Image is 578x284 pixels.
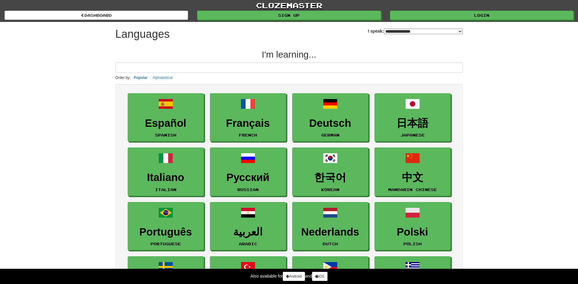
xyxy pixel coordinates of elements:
[132,74,149,81] button: Popular
[210,202,286,250] a: العربيةArabic
[213,226,283,238] h3: العربية
[323,242,338,246] small: Dutch
[213,117,283,129] h3: Français
[390,11,573,20] a: Login
[115,76,131,80] small: Order by:
[378,226,447,238] h3: Polski
[400,133,425,137] small: Japanese
[128,93,204,142] a: EspañolSpanish
[378,117,447,129] h3: 日本語
[312,272,328,281] a: iOS
[368,28,463,34] label: I speak:
[131,226,200,238] h3: Português
[128,147,204,196] a: ItalianoItalian
[210,147,286,196] a: РусскийRussian
[292,202,368,250] a: NederlandsDutch
[374,93,451,142] a: 日本語Japanese
[155,187,176,192] small: Italian
[296,172,365,183] h3: 한국어
[239,242,257,246] small: Arabic
[384,29,463,34] select: I speak:
[237,187,259,192] small: Russian
[239,133,257,137] small: French
[115,49,463,59] h2: I'm learning...
[197,11,381,20] a: Sign up
[403,242,422,246] small: Polish
[292,147,368,196] a: 한국어Korean
[213,172,283,183] h3: Русский
[155,133,176,137] small: Spanish
[321,187,339,192] small: Korean
[210,93,286,142] a: FrançaisFrench
[374,147,451,196] a: 中文Mandarin Chinese
[321,133,339,137] small: German
[388,187,437,192] small: Mandarin Chinese
[374,202,451,250] a: PolskiPolish
[5,11,188,20] a: dashboard
[131,117,200,129] h3: Español
[296,226,365,238] h3: Nederlands
[151,242,181,246] small: Portuguese
[115,28,170,40] h1: Languages
[131,172,200,183] h3: Italiano
[378,172,447,183] h3: 中文
[283,272,305,281] a: Android
[128,202,204,250] a: PortuguêsPortuguese
[151,74,174,81] button: Alphabetical
[296,117,365,129] h3: Deutsch
[292,93,368,142] a: DeutschGerman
